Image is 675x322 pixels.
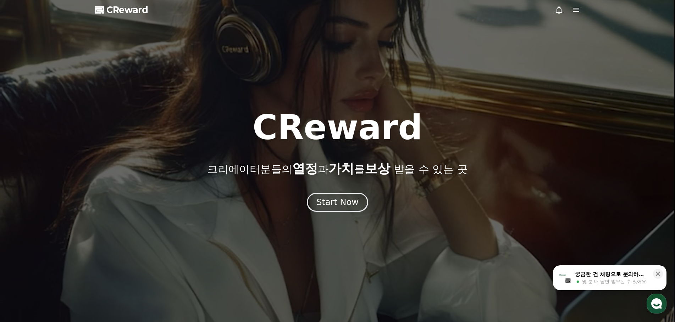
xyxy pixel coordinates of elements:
h1: CReward [253,111,422,145]
span: 보상 [365,161,390,176]
a: CReward [95,4,148,16]
a: Start Now [307,200,368,207]
button: Start Now [307,193,368,212]
span: 가치 [328,161,354,176]
p: 크리에이터분들의 과 를 받을 수 있는 곳 [207,162,467,176]
span: CReward [106,4,148,16]
span: 열정 [292,161,318,176]
div: Start Now [316,197,359,208]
